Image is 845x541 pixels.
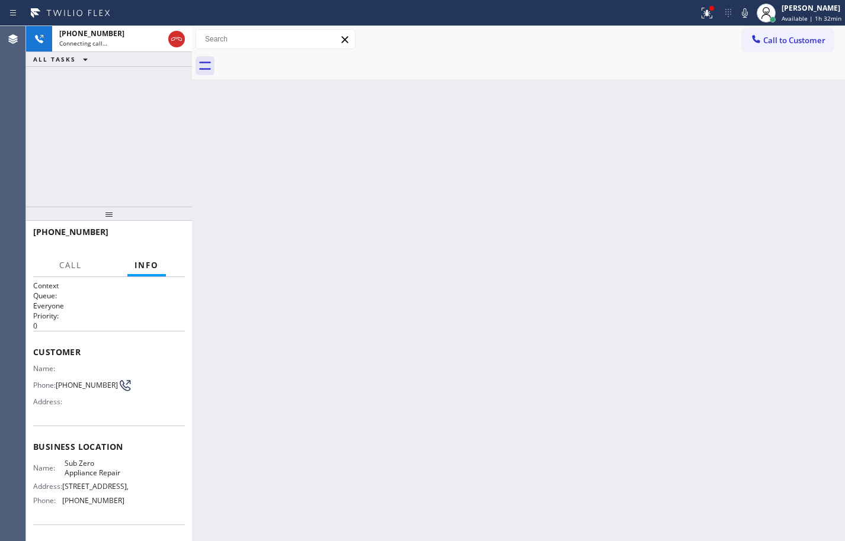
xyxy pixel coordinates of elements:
[59,39,107,47] span: Connecting call…
[33,346,185,358] span: Customer
[33,364,65,373] span: Name:
[33,441,185,452] span: Business location
[33,311,185,321] h2: Priority:
[33,55,76,63] span: ALL TASKS
[33,321,185,331] p: 0
[737,5,753,21] button: Mute
[52,254,89,277] button: Call
[59,28,124,38] span: [PHONE_NUMBER]
[135,260,159,270] span: Info
[33,301,185,311] p: Everyone
[782,3,841,13] div: [PERSON_NAME]
[33,463,65,472] span: Name:
[33,281,185,291] h1: Context
[33,482,62,491] span: Address:
[196,30,355,49] input: Search
[33,496,62,505] span: Phone:
[782,14,841,22] span: Available | 1h 32min
[33,291,185,301] h2: Queue:
[763,35,825,46] span: Call to Customer
[62,496,124,505] span: [PHONE_NUMBER]
[33,397,65,406] span: Address:
[742,29,833,51] button: Call to Customer
[59,260,82,270] span: Call
[127,254,166,277] button: Info
[26,52,100,66] button: ALL TASKS
[33,226,108,237] span: [PHONE_NUMBER]
[65,459,124,477] span: Sub Zero Appliance Repair
[168,31,185,47] button: Hang up
[62,482,129,491] span: [STREET_ADDRESS],
[56,381,118,389] span: [PHONE_NUMBER]
[33,381,56,389] span: Phone:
